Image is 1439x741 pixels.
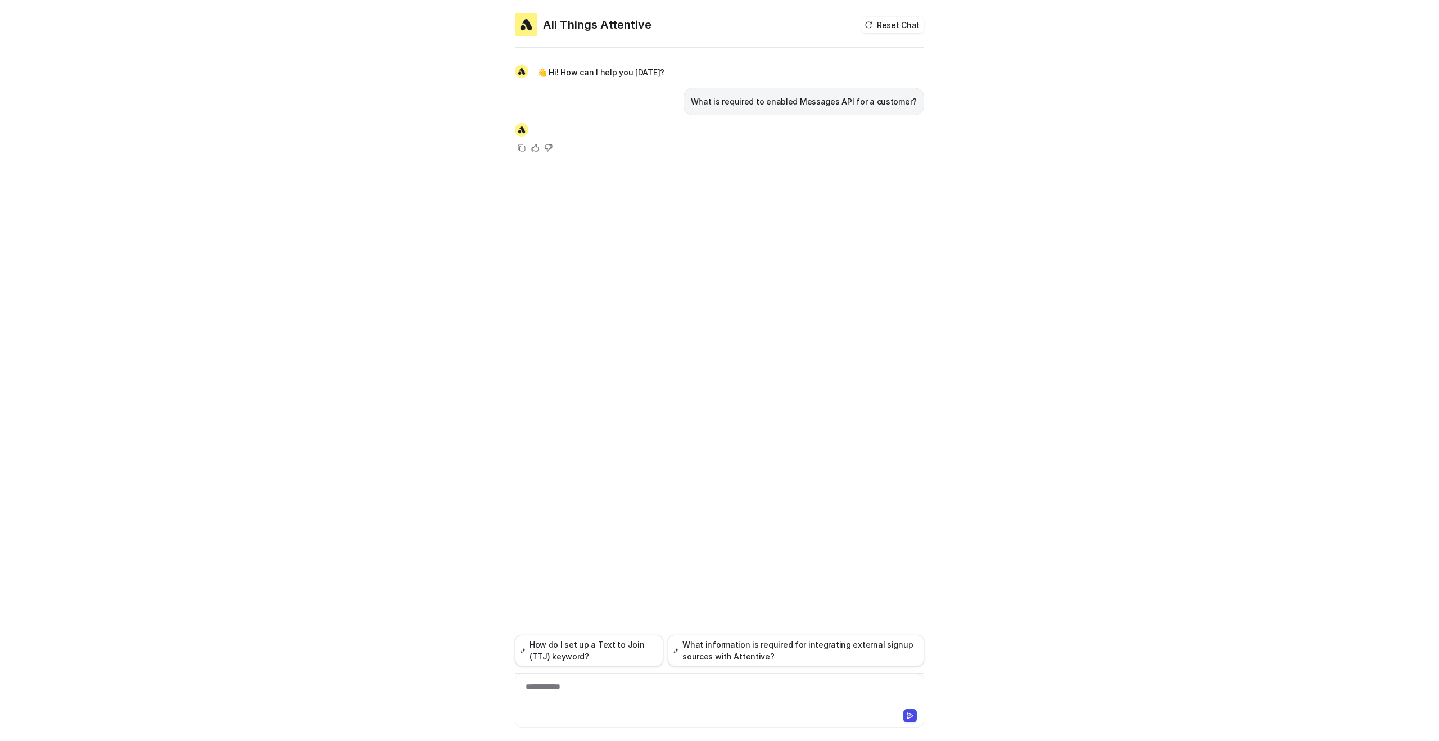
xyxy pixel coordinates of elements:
p: 👋 Hi! How can I help you [DATE]? [537,66,664,79]
button: Reset Chat [861,17,924,33]
img: Widget [515,13,537,36]
div: To enrich screen reader interactions, please activate Accessibility in Grammarly extension settings [518,681,921,707]
h2: All Things Attentive [543,17,651,33]
img: Widget [515,65,528,78]
img: Widget [515,123,528,137]
p: What is required to enabled Messages API for a customer? [691,95,917,109]
button: How do I set up a Text to Join (TTJ) keyword? [515,635,663,666]
button: What information is required for integrating external signup sources with Attentive? [668,635,924,666]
